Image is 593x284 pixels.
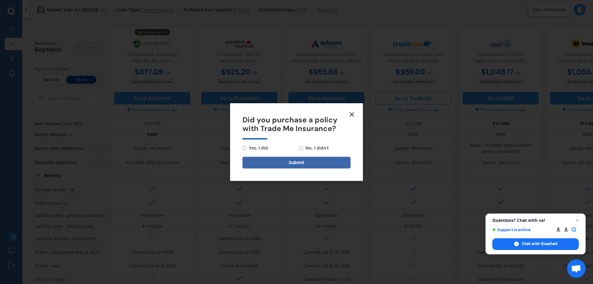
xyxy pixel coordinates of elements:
[574,217,581,224] span: Close chat
[492,238,579,250] div: Chat with Quashed
[246,144,268,152] span: Yes, I did
[567,259,586,278] div: Open chat
[242,146,246,150] input: Yes, I did
[492,227,552,232] span: Support is online
[242,116,351,134] span: Did you purchase a policy with Trade Me Insurance?
[299,146,303,150] input: No, I didn't
[522,241,557,247] span: Chat with Quashed
[492,218,579,223] span: Questions? Chat with us!
[242,157,351,168] button: Submit
[303,144,329,152] span: No, I didn't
